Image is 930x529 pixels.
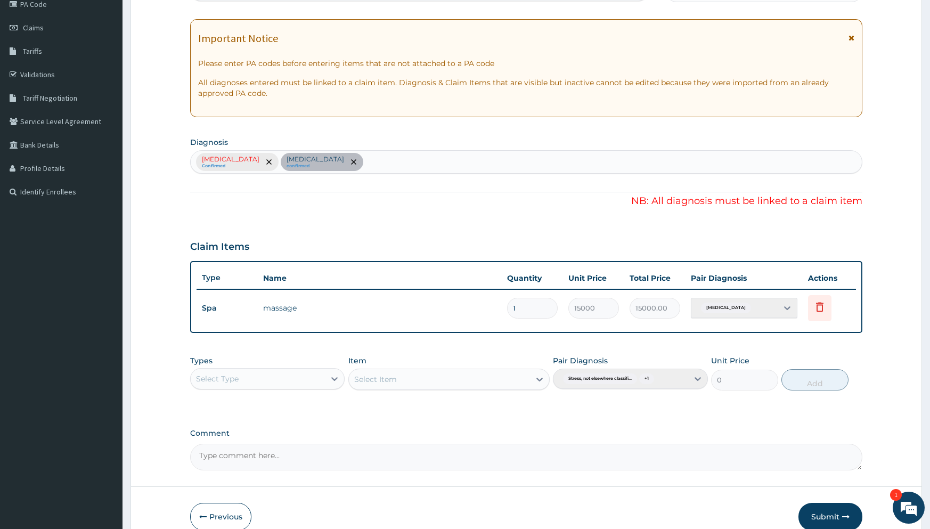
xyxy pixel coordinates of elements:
[175,5,200,31] div: Minimize live chat window
[624,267,686,289] th: Total Price
[23,93,77,103] span: Tariff Negotiation
[781,369,849,390] button: Add
[198,32,278,44] h1: Important Notice
[23,23,44,32] span: Claims
[348,355,366,366] label: Item
[890,489,902,501] em: 1
[12,59,28,75] div: Navigation go back
[190,429,862,438] label: Comment
[197,298,258,318] td: Spa
[198,77,854,99] p: All diagnoses entered must be linked to a claim item. Diagnosis & Claim Items that are visible bu...
[198,58,854,69] p: Please enter PA codes before entering items that are not attached to a PA code
[258,267,501,289] th: Name
[803,267,856,289] th: Actions
[686,267,803,289] th: Pair Diagnosis
[190,137,228,148] label: Diagnosis
[258,297,501,319] td: massage
[197,268,258,288] th: Type
[502,267,563,289] th: Quantity
[190,241,249,253] h3: Claim Items
[553,355,608,366] label: Pair Diagnosis
[190,194,862,208] p: NB: All diagnosis must be linked to a claim item
[71,60,195,74] div: Chat with us now
[5,291,203,328] textarea: Type your message and hit 'Enter'
[563,267,624,289] th: Unit Price
[190,356,213,365] label: Types
[36,53,59,80] img: d_794563401_company_1708531726252_794563401
[196,373,239,384] div: Select Type
[23,46,42,56] span: Tariffs
[62,134,147,242] span: We're online!
[711,355,749,366] label: Unit Price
